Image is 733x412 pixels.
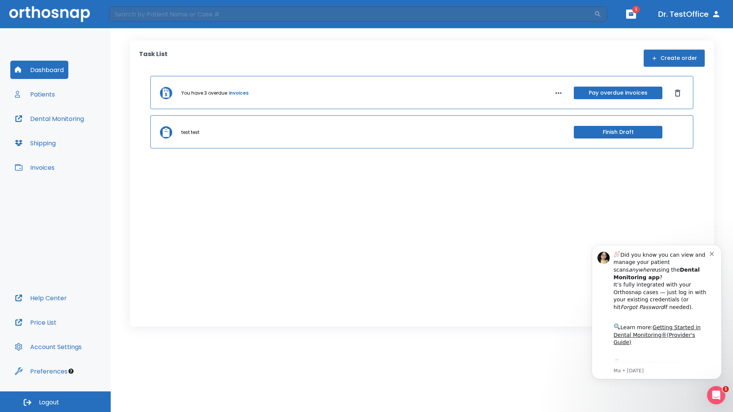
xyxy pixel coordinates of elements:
[229,90,249,97] a: invoices
[10,289,71,307] button: Help Center
[10,362,72,380] button: Preferences
[10,109,89,128] button: Dental Monitoring
[707,386,725,404] iframe: Intercom live chat
[10,158,59,177] button: Invoices
[33,124,129,163] div: Download the app: | ​ Let us know if you need help getting started!
[672,87,684,99] button: Dismiss
[10,134,60,152] button: Shipping
[632,6,640,13] span: 1
[129,16,136,23] button: Dismiss notification
[574,126,662,138] button: Finish Draft
[723,386,729,392] span: 1
[655,7,724,21] button: Dr. TestOffice
[9,6,90,22] img: Orthosnap
[33,126,101,140] a: App Store
[68,368,74,375] div: Tooltip anchor
[181,90,227,97] p: You have 3 overdue
[39,398,59,407] span: Logout
[574,87,662,99] button: Pay overdue invoices
[10,85,60,103] button: Patients
[10,313,61,332] button: Price List
[33,134,129,141] p: Message from Ma, sent 4w ago
[580,233,733,391] iframe: Intercom notifications message
[10,338,86,356] button: Account Settings
[109,6,594,22] input: Search by Patient Name or Case #
[644,50,705,67] button: Create order
[139,50,168,67] p: Task List
[181,129,199,136] p: test test
[10,61,68,79] button: Dashboard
